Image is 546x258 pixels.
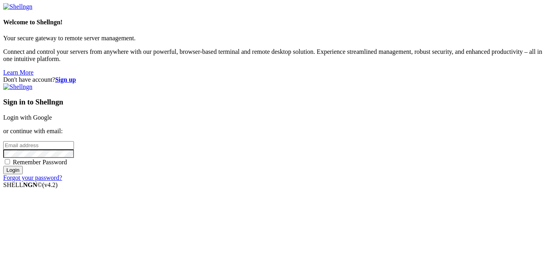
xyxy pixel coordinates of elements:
p: or continue with email: [3,128,543,135]
a: Sign up [55,76,76,83]
h4: Welcome to Shellngn! [3,19,543,26]
p: Connect and control your servers from anywhere with our powerful, browser-based terminal and remo... [3,48,543,63]
a: Login with Google [3,114,52,121]
span: SHELL © [3,181,58,188]
input: Email address [3,141,74,150]
h3: Sign in to Shellngn [3,98,543,106]
a: Forgot your password? [3,174,62,181]
a: Learn More [3,69,34,76]
input: Remember Password [5,159,10,164]
span: Remember Password [13,159,67,165]
img: Shellngn [3,3,32,10]
input: Login [3,166,23,174]
span: 4.2.0 [42,181,58,188]
div: Don't have account? [3,76,543,83]
img: Shellngn [3,83,32,91]
p: Your secure gateway to remote server management. [3,35,543,42]
b: NGN [23,181,38,188]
